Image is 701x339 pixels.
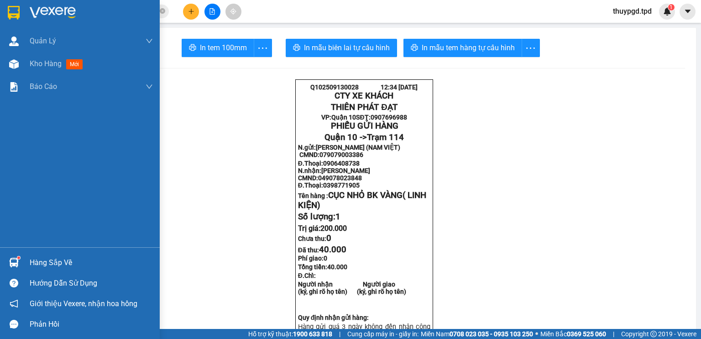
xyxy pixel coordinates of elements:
[319,151,363,158] span: 079079003386
[146,83,153,90] span: down
[326,233,331,243] span: 0
[209,8,215,15] span: file-add
[318,174,362,182] span: 049078023848
[182,39,254,57] button: printerIn tem 100mm
[183,4,199,20] button: plus
[411,44,418,52] span: printer
[403,39,522,57] button: printerIn mẫu tem hàng tự cấu hình
[160,7,165,16] span: close-circle
[398,83,418,91] span: [DATE]
[298,224,347,233] span: Trị giá:
[298,167,370,182] span: [PERSON_NAME] CMND:
[320,224,347,233] span: 200.000
[204,4,220,20] button: file-add
[684,7,692,16] span: caret-down
[254,42,272,54] span: more
[668,4,675,10] sup: 1
[10,299,18,308] span: notification
[298,160,360,167] strong: Đ.Thoại:
[298,235,331,242] strong: Chưa thu:
[9,258,19,267] img: warehouse-icon
[298,190,426,210] span: CỤC NHỎ BK VÀNG( LINH KIỆN)
[200,42,247,53] span: In tem 100mm
[9,37,19,46] img: warehouse-icon
[680,4,696,20] button: caret-down
[319,245,346,255] span: 40.000
[670,4,673,10] span: 1
[663,7,671,16] img: icon-new-feature
[331,102,397,112] strong: THIÊN PHÁT ĐẠT
[327,263,347,271] span: 40.000
[422,42,515,53] span: In mẫu tem hàng tự cấu hình
[323,160,360,167] span: 0906408738
[30,81,57,92] span: Báo cáo
[339,329,340,339] span: |
[30,276,153,290] div: Hướng dẫn sử dụng
[293,330,332,338] strong: 1900 633 818
[9,59,19,69] img: warehouse-icon
[310,83,359,91] span: Q102509130028
[230,8,236,15] span: aim
[8,6,20,20] img: logo-vxr
[298,192,426,209] strong: Tên hàng :
[324,255,327,262] span: 0
[298,144,404,158] strong: N.gửi:
[298,281,395,288] strong: Người nhận Người giao
[10,320,18,329] span: message
[30,318,153,331] div: Phản hồi
[17,256,20,259] sup: 1
[9,82,19,92] img: solution-icon
[30,59,62,68] span: Kho hàng
[298,255,327,262] strong: Phí giao:
[189,44,196,52] span: printer
[304,42,390,53] span: In mẫu biên lai tự cấu hình
[298,246,346,254] strong: Đã thu:
[160,8,165,14] span: close-circle
[522,39,540,57] button: more
[293,44,300,52] span: printer
[421,329,533,339] span: Miền Nam
[650,331,657,337] span: copyright
[298,314,369,321] strong: Quy định nhận gửi hàng:
[298,263,347,271] span: Tổng tiền:
[371,114,407,121] span: 0907696988
[450,330,533,338] strong: 0708 023 035 - 0935 103 250
[225,4,241,20] button: aim
[567,330,606,338] strong: 0369 525 060
[613,329,614,339] span: |
[10,279,18,287] span: question-circle
[331,121,398,131] span: PHIẾU GỬI HÀNG
[298,182,360,189] strong: Đ.Thoại:
[298,144,404,158] span: [PERSON_NAME] (NAM VIỆT) CMND:
[381,83,397,91] span: 12:34
[335,91,393,101] strong: CTY XE KHÁCH
[535,332,538,336] span: ⚪️
[367,132,404,142] span: Trạm 114
[298,288,406,295] strong: (ký, ghi rõ họ tên) (ký, ghi rõ họ tên)
[146,37,153,45] span: down
[298,212,340,222] span: Số lượng:
[540,329,606,339] span: Miền Bắc
[321,114,407,121] strong: VP: SĐT:
[347,329,419,339] span: Cung cấp máy in - giấy in:
[522,42,539,54] span: more
[30,35,56,47] span: Quản Lý
[254,39,272,57] button: more
[335,212,340,222] span: 1
[298,167,370,182] strong: N.nhận:
[324,132,404,142] span: Quận 10 ->
[331,114,356,121] span: Quận 10
[286,39,397,57] button: printerIn mẫu biên lai tự cấu hình
[66,59,83,69] span: mới
[323,182,360,189] span: 0398771905
[248,329,332,339] span: Hỗ trợ kỹ thuật:
[30,298,137,309] span: Giới thiệu Vexere, nhận hoa hồng
[298,272,316,279] span: Đ.Chỉ:
[30,256,153,270] div: Hàng sắp về
[606,5,659,17] span: thuypgd.tpd
[188,8,194,15] span: plus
